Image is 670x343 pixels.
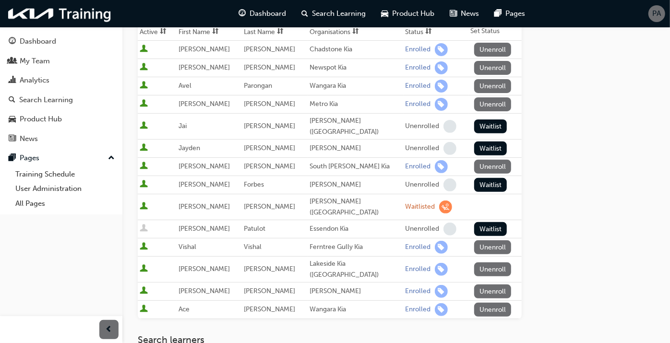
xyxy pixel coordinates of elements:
span: sorting-icon [352,28,359,36]
span: [PERSON_NAME] [244,287,295,295]
a: Analytics [4,71,119,89]
span: learningRecordVerb_ENROLL-icon [435,263,448,276]
div: News [20,133,38,144]
span: Product Hub [392,8,434,19]
div: Product Hub [20,114,62,125]
span: PA [653,8,661,19]
span: [PERSON_NAME] [179,100,230,108]
span: User is active [140,99,148,109]
span: News [461,8,479,19]
button: Unenroll [474,284,512,298]
span: Forbes [244,180,264,189]
button: Waitlist [474,142,507,155]
button: Waitlist [474,222,507,236]
a: My Team [4,52,119,70]
button: Pages [4,149,119,167]
span: car-icon [381,8,388,20]
span: guage-icon [9,37,16,46]
button: Unenroll [474,303,512,317]
a: car-iconProduct Hub [373,4,442,24]
div: Enrolled [406,45,431,54]
div: My Team [20,56,50,67]
span: [PERSON_NAME] [244,265,295,273]
span: learningRecordVerb_NONE-icon [443,178,456,191]
button: Unenroll [474,262,512,276]
div: Search Learning [19,95,73,106]
span: Vishal [244,243,262,251]
button: Unenroll [474,43,512,57]
span: [PERSON_NAME] [179,202,230,211]
span: [PERSON_NAME] [179,265,230,273]
div: [PERSON_NAME] [310,286,402,297]
span: User is active [140,63,148,72]
span: [PERSON_NAME] [244,45,295,53]
div: Enrolled [406,63,431,72]
span: Dashboard [250,8,286,19]
span: Vishal [179,243,196,251]
div: Metro Kia [310,99,402,110]
span: [PERSON_NAME] [179,162,230,170]
span: Avel [179,82,191,90]
a: news-iconNews [442,4,487,24]
button: Unenroll [474,97,512,111]
div: Wangara Kia [310,304,402,315]
span: [PERSON_NAME] [244,202,295,211]
a: pages-iconPages [487,4,533,24]
th: Toggle SortBy [242,23,307,41]
div: Enrolled [406,265,431,274]
span: [PERSON_NAME] [179,180,230,189]
div: Enrolled [406,100,431,109]
div: [PERSON_NAME] ([GEOGRAPHIC_DATA]) [310,196,402,218]
span: up-icon [108,152,115,165]
th: Set Status [468,23,522,41]
span: people-icon [9,57,16,66]
a: Training Schedule [12,167,119,182]
div: Chadstone Kia [310,44,402,55]
th: Toggle SortBy [177,23,242,41]
div: Essendon Kia [310,224,402,235]
span: [PERSON_NAME] [244,63,295,71]
span: learningRecordVerb_NONE-icon [443,120,456,133]
span: User is active [140,180,148,189]
div: Enrolled [406,162,431,171]
span: [PERSON_NAME] [244,144,295,152]
button: Unenroll [474,240,512,254]
span: car-icon [9,115,16,124]
span: sorting-icon [426,28,432,36]
div: [PERSON_NAME] [310,143,402,154]
span: [PERSON_NAME] [244,305,295,313]
span: [PERSON_NAME] [244,100,295,108]
button: DashboardMy TeamAnalyticsSearch LearningProduct HubNews [4,31,119,149]
a: Dashboard [4,33,119,50]
div: Enrolled [406,305,431,314]
th: Toggle SortBy [404,23,468,41]
span: User is active [140,286,148,296]
span: User is active [140,242,148,252]
button: Unenroll [474,160,512,174]
button: Unenroll [474,79,512,93]
span: User is active [140,162,148,171]
span: User is active [140,202,148,212]
a: All Pages [12,196,119,211]
span: [PERSON_NAME] [244,162,295,170]
div: [PERSON_NAME] [310,179,402,190]
button: Unenroll [474,61,512,75]
span: User is active [140,81,148,91]
a: Search Learning [4,91,119,109]
span: User is active [140,45,148,54]
div: Pages [20,153,39,164]
div: [PERSON_NAME] ([GEOGRAPHIC_DATA]) [310,116,402,137]
button: Waitlist [474,119,507,133]
div: Lakeside Kia ([GEOGRAPHIC_DATA]) [310,259,402,280]
div: Waitlisted [406,202,435,212]
span: Patulot [244,225,265,233]
span: prev-icon [106,324,113,336]
button: Waitlist [474,178,507,192]
div: Newspot Kia [310,62,402,73]
div: Ferntree Gully Kia [310,242,402,253]
div: Enrolled [406,243,431,252]
a: Product Hub [4,110,119,128]
span: guage-icon [239,8,246,20]
span: pages-icon [494,8,502,20]
span: pages-icon [9,154,16,163]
